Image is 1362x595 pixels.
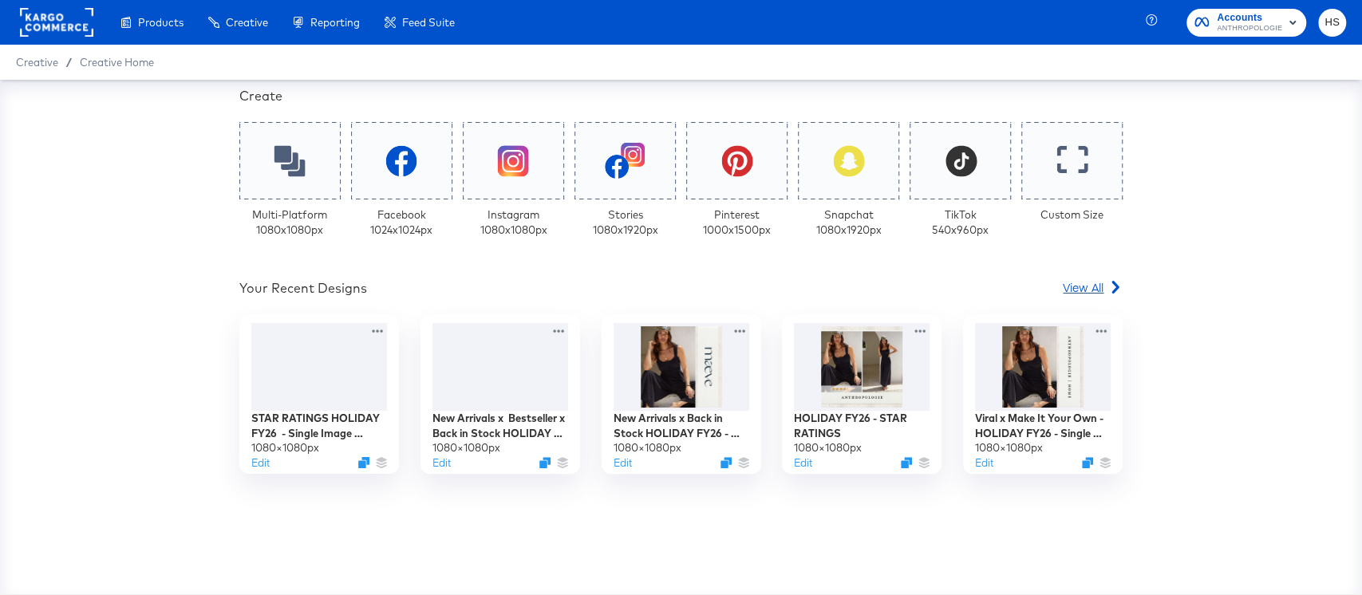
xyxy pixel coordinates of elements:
span: View All [1063,279,1103,295]
svg: Duplicate [539,457,551,468]
svg: Duplicate [358,457,369,468]
button: Edit [432,455,451,471]
span: Creative [226,16,268,29]
div: New Arrivals x Bestseller x Back in Stock HOLIDAY FY26 - Multi Image (META)1080×1080pxEditDuplicate [420,314,580,474]
div: New Arrivals x Back in Stock HOLIDAY FY26 - Single Image (META) [614,411,749,440]
button: Edit [975,455,993,471]
span: Feed Suite [402,16,455,29]
div: 1080 × 1080 px [794,440,862,455]
div: New Arrivals x Bestseller x Back in Stock HOLIDAY FY26 - Multi Image (META) [432,411,568,440]
svg: Duplicate [720,457,732,468]
span: Accounts [1217,10,1282,26]
div: Pinterest 1000 x 1500 px [703,207,771,237]
div: Viral x Make It Your Own - HOLIDAY FY26 - Single Image (META) [975,411,1111,440]
div: STAR RATINGS HOLIDAY FY26 - Single Image (META)1080×1080pxEditDuplicate [239,314,399,474]
a: View All [1063,279,1123,302]
div: 1080 × 1080 px [432,440,500,455]
div: Custom Size [1040,207,1103,223]
div: 1080 × 1080 px [614,440,681,455]
span: Creative [16,56,58,69]
a: Creative Home [80,56,154,69]
button: Edit [614,455,632,471]
div: Facebook 1024 x 1024 px [370,207,432,237]
span: / [58,56,80,69]
div: Multi-Platform 1080 x 1080 px [252,207,327,237]
div: Instagram 1080 x 1080 px [480,207,547,237]
span: Products [138,16,184,29]
div: 1080 × 1080 px [975,440,1043,455]
svg: Duplicate [901,457,912,468]
div: Snapchat 1080 x 1920 px [816,207,882,237]
button: Edit [794,455,812,471]
div: Create [239,87,1123,105]
div: New Arrivals x Back in Stock HOLIDAY FY26 - Single Image (META)1080×1080pxEditDuplicate [602,314,761,474]
span: Reporting [310,16,360,29]
div: Stories 1080 x 1920 px [592,207,657,237]
span: HS [1324,14,1340,32]
div: STAR RATINGS HOLIDAY FY26 - Single Image (META) [251,411,387,440]
div: HOLIDAY FY26 - STAR RATINGS [794,411,930,440]
span: ANTHROPOLOGIE [1217,22,1282,35]
div: TikTok 540 x 960 px [932,207,989,237]
div: Viral x Make It Your Own - HOLIDAY FY26 - Single Image (META)1080×1080pxEditDuplicate [963,314,1123,474]
button: Edit [251,455,270,471]
div: 1080 × 1080 px [251,440,319,455]
button: HS [1318,9,1346,37]
div: HOLIDAY FY26 - STAR RATINGS1080×1080pxEditDuplicate [782,314,942,474]
div: Your Recent Designs [239,279,367,297]
svg: Duplicate [1082,457,1093,468]
button: AccountsANTHROPOLOGIE [1186,9,1306,37]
